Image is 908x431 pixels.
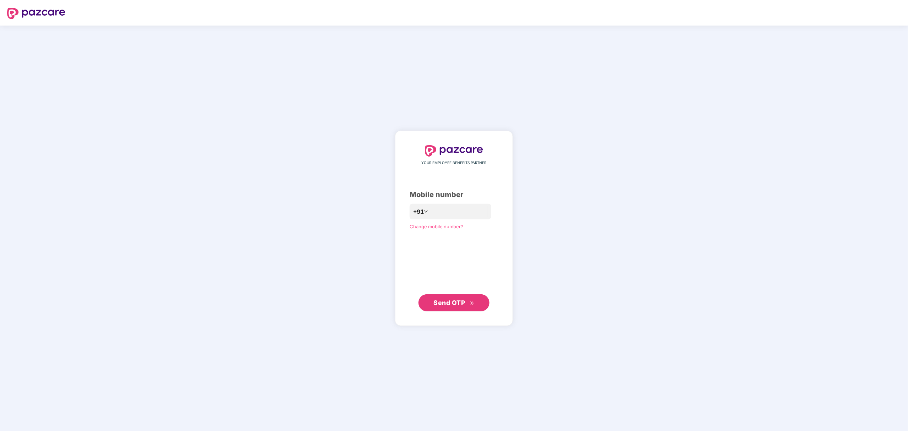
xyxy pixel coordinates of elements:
img: logo [425,145,483,157]
span: +91 [413,207,424,216]
div: Mobile number [410,189,498,200]
span: Send OTP [434,299,465,306]
img: logo [7,8,65,19]
span: YOUR EMPLOYEE BENEFITS PARTNER [422,160,487,166]
a: Change mobile number? [410,224,463,229]
span: double-right [470,301,475,306]
span: down [424,209,428,214]
button: Send OTPdouble-right [419,294,489,311]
